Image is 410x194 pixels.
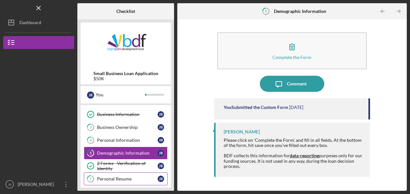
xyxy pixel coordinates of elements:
tspan: 5 [265,9,267,13]
div: J B [158,163,164,169]
div: Business Ownership [97,125,158,130]
a: 4Personal InformationJB [84,134,168,147]
tspan: 4 [90,138,92,142]
a: 2 Forms - Verification of IdentityJB [84,160,168,172]
strong: data-reporting [290,153,319,158]
div: Demographic Information [97,150,158,156]
div: Dashboard [19,16,41,31]
b: Small Business Loan Application [93,71,158,76]
div: Personal Information [97,138,158,143]
div: Comment [287,76,307,92]
div: J B [158,111,164,118]
div: BDF collects this information for purposes only for our funding sources. It is not used in any wa... [224,153,364,169]
div: Business Information [97,112,158,117]
div: Personal Resume [97,176,158,181]
a: 7Personal ResumeJB [84,172,168,185]
div: [PERSON_NAME] [224,129,260,134]
div: J B [158,176,164,182]
img: Product logo [81,26,171,64]
tspan: 5 [90,151,92,155]
a: 5Demographic InformationJB [84,147,168,160]
tspan: 7 [90,177,92,181]
button: Complete the Form [217,32,367,69]
button: Dashboard [3,16,74,29]
div: J B [158,137,164,143]
div: $50K [93,76,158,81]
div: You Submitted the Custom Form [224,105,288,110]
div: You [96,89,145,100]
div: [PERSON_NAME] [16,178,58,192]
a: Business InformationJB [84,108,168,121]
div: 2 Forms - Verification of Identity [97,161,158,171]
button: JB[PERSON_NAME] [3,178,74,191]
b: Checklist [116,9,135,14]
div: J B [158,124,164,131]
button: Comment [260,76,324,92]
div: J B [158,150,164,156]
a: 3Business OwnershipJB [84,121,168,134]
time: 2025-07-26 00:21 [289,105,303,110]
text: JB [8,183,11,186]
div: J B [87,92,94,99]
div: Please click on 'Complete the Form', and fill in all fields. At the bottom of the form, hit save ... [224,138,364,148]
div: Complete the Form [272,55,311,60]
tspan: 3 [90,125,92,130]
b: Demographic Information [274,9,326,14]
